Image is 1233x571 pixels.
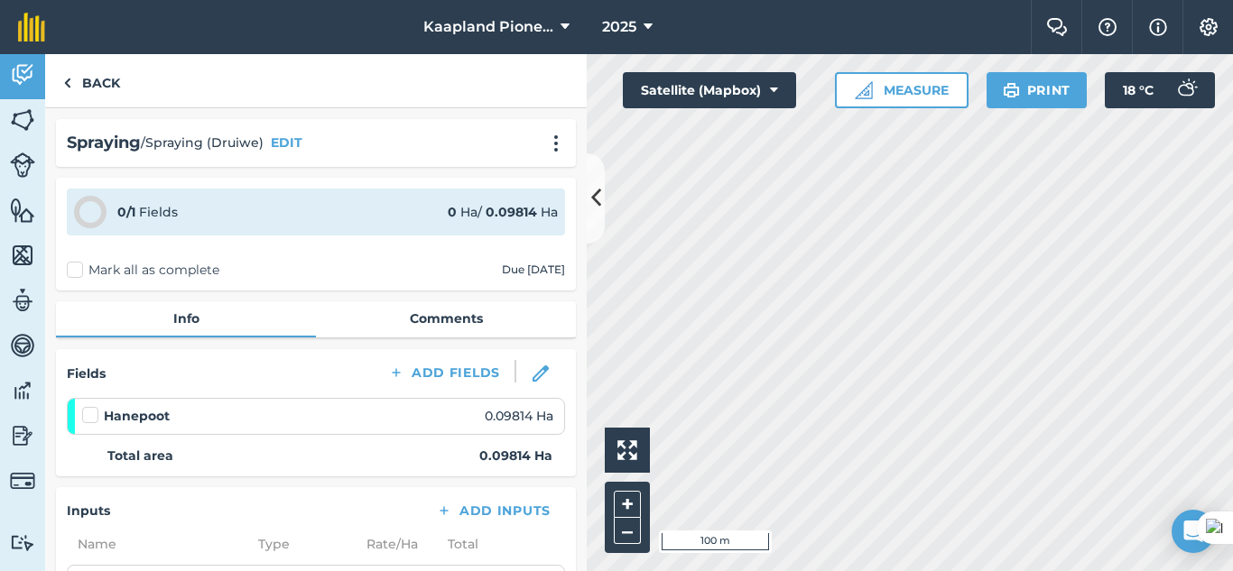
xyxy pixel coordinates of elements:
[10,377,35,404] img: svg+xml;base64,PD94bWwgdmVyc2lvbj0iMS4wIiBlbmNvZGluZz0idXRmLTgiPz4KPCEtLSBHZW5lcmF0b3I6IEFkb2JlIE...
[10,287,35,314] img: svg+xml;base64,PD94bWwgdmVyc2lvbj0iMS4wIiBlbmNvZGluZz0idXRmLTgiPz4KPCEtLSBHZW5lcmF0b3I6IEFkb2JlIE...
[10,61,35,88] img: svg+xml;base64,PD94bWwgdmVyc2lvbj0iMS4wIiBlbmNvZGluZz0idXRmLTgiPz4KPCEtLSBHZW5lcmF0b3I6IEFkb2JlIE...
[45,54,138,107] a: Back
[614,518,641,544] button: –
[104,406,170,426] strong: Hanepoot
[141,133,264,152] span: / Spraying (Druiwe)
[67,501,110,520] h4: Inputs
[356,534,437,554] span: Rate/ Ha
[1172,510,1215,553] div: Open Intercom Messenger
[533,365,549,382] img: svg+xml;base64,PHN2ZyB3aWR0aD0iMTgiIGhlaWdodD0iMTgiIHZpZXdCb3g9IjAgMCAxOCAxOCIgZmlsbD0ibm9uZSIgeG...
[448,204,457,220] strong: 0
[271,133,302,152] button: EDIT
[486,204,537,220] strong: 0.09814
[67,364,106,383] h4: Fields
[1097,18,1118,36] img: A question mark icon
[10,106,35,134] img: svg+xml;base64,PHN2ZyB4bWxucz0iaHR0cDovL3d3dy53My5vcmcvMjAwMC9zdmciIHdpZHRoPSI1NiIgaGVpZ2h0PSI2MC...
[437,534,478,554] span: Total
[374,360,515,385] button: Add Fields
[422,498,565,523] button: Add Inputs
[423,16,553,38] span: Kaapland Pioneer
[117,202,178,222] div: Fields
[10,468,35,493] img: svg+xml;base64,PD94bWwgdmVyc2lvbj0iMS4wIiBlbmNvZGluZz0idXRmLTgiPz4KPCEtLSBHZW5lcmF0b3I6IEFkb2JlIE...
[502,262,565,277] div: Due [DATE]
[602,16,636,38] span: 2025
[10,422,35,449] img: svg+xml;base64,PD94bWwgdmVyc2lvbj0iMS4wIiBlbmNvZGluZz0idXRmLTgiPz4KPCEtLSBHZW5lcmF0b3I6IEFkb2JlIE...
[545,134,567,152] img: svg+xml;base64,PHN2ZyB4bWxucz0iaHR0cDovL3d3dy53My5vcmcvMjAwMC9zdmciIHdpZHRoPSIyMCIgaGVpZ2h0PSIyNC...
[316,301,576,336] a: Comments
[10,152,35,178] img: svg+xml;base64,PD94bWwgdmVyc2lvbj0iMS4wIiBlbmNvZGluZz0idXRmLTgiPz4KPCEtLSBHZW5lcmF0b3I6IEFkb2JlIE...
[63,72,71,94] img: svg+xml;base64,PHN2ZyB4bWxucz0iaHR0cDovL3d3dy53My5vcmcvMjAwMC9zdmciIHdpZHRoPSI5IiBoZWlnaHQ9IjI0Ii...
[10,197,35,224] img: svg+xml;base64,PHN2ZyB4bWxucz0iaHR0cDovL3d3dy53My5vcmcvMjAwMC9zdmciIHdpZHRoPSI1NiIgaGVpZ2h0PSI2MC...
[10,332,35,359] img: svg+xml;base64,PD94bWwgdmVyc2lvbj0iMS4wIiBlbmNvZGluZz0idXRmLTgiPz4KPCEtLSBHZW5lcmF0b3I6IEFkb2JlIE...
[1105,72,1215,108] button: 18 °C
[10,534,35,551] img: svg+xml;base64,PD94bWwgdmVyc2lvbj0iMS4wIiBlbmNvZGluZz0idXRmLTgiPz4KPCEtLSBHZW5lcmF0b3I6IEFkb2JlIE...
[1149,16,1167,38] img: svg+xml;base64,PHN2ZyB4bWxucz0iaHR0cDovL3d3dy53My5vcmcvMjAwMC9zdmciIHdpZHRoPSIxNyIgaGVpZ2h0PSIxNy...
[1198,18,1219,36] img: A cog icon
[1168,72,1204,108] img: svg+xml;base64,PD94bWwgdmVyc2lvbj0iMS4wIiBlbmNvZGluZz0idXRmLTgiPz4KPCEtLSBHZW5lcmF0b3I6IEFkb2JlIE...
[1003,79,1020,101] img: svg+xml;base64,PHN2ZyB4bWxucz0iaHR0cDovL3d3dy53My5vcmcvMjAwMC9zdmciIHdpZHRoPSIxOSIgaGVpZ2h0PSIyNC...
[479,446,552,465] strong: 0.09814 Ha
[247,534,356,554] span: Type
[835,72,969,108] button: Measure
[623,72,796,108] button: Satellite (Mapbox)
[1046,18,1068,36] img: Two speech bubbles overlapping with the left bubble in the forefront
[448,202,558,222] div: Ha / Ha
[67,534,247,554] span: Name
[117,204,135,220] strong: 0 / 1
[107,446,173,465] strong: Total area
[485,406,553,426] span: 0.09814 Ha
[67,261,219,280] label: Mark all as complete
[56,301,316,336] a: Info
[617,440,637,460] img: Four arrows, one pointing top left, one top right, one bottom right and the last bottom left
[67,130,141,156] h2: Spraying
[10,242,35,269] img: svg+xml;base64,PHN2ZyB4bWxucz0iaHR0cDovL3d3dy53My5vcmcvMjAwMC9zdmciIHdpZHRoPSI1NiIgaGVpZ2h0PSI2MC...
[18,13,45,41] img: fieldmargin Logo
[987,72,1088,108] button: Print
[855,81,873,99] img: Ruler icon
[1123,72,1154,108] span: 18 ° C
[614,491,641,518] button: +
